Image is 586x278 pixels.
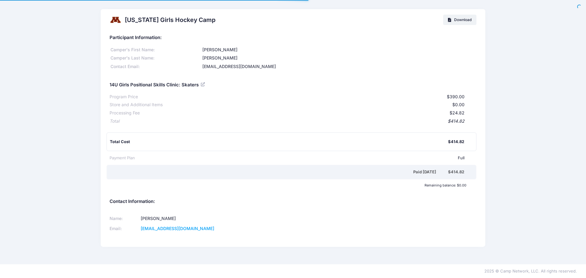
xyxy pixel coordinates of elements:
[139,213,285,224] td: [PERSON_NAME]
[201,55,476,61] div: [PERSON_NAME]
[110,199,476,204] h5: Contact Information:
[135,155,465,161] div: Full
[484,269,577,273] span: 2025 © Camp Network, LLC. All rights reserved.
[201,81,206,87] a: View Registration Details
[110,102,163,108] div: Store and Additional Items
[119,118,465,125] div: $414.82
[110,47,201,53] div: Camper's First Name:
[110,118,119,125] div: Total
[110,155,135,161] div: Payment Plan
[448,169,464,175] div: $414.82
[443,15,476,25] a: Download
[201,47,476,53] div: [PERSON_NAME]
[140,110,465,116] div: $24.82
[163,102,465,108] div: $0.00
[448,139,464,145] div: $414.82
[111,169,448,175] div: Paid [DATE]
[201,63,476,70] div: [EMAIL_ADDRESS][DOMAIN_NAME]
[110,139,448,145] div: Total Cost
[110,63,201,70] div: Contact Email:
[447,94,465,99] span: $390.00
[110,35,476,41] h5: Participant Information:
[110,94,138,100] div: Program Price
[110,213,139,224] td: Name:
[110,55,201,61] div: Camper's Last Name:
[454,17,472,22] span: Download
[141,226,214,231] a: [EMAIL_ADDRESS][DOMAIN_NAME]
[125,16,215,23] h2: [US_STATE] Girls Hockey Camp
[110,224,139,234] td: Email:
[110,110,140,116] div: Processing Fee
[107,183,469,187] div: Remaining balance: $0.00
[110,82,206,88] h5: 14U Girls Positional Skills Clinic: Skaters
